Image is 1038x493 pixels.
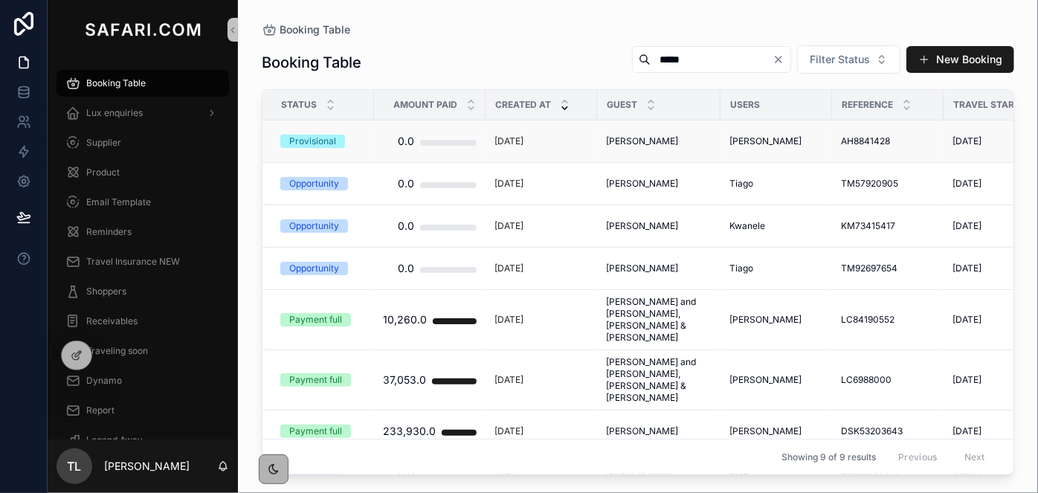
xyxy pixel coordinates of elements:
[86,405,115,416] span: Report
[383,126,477,156] a: 0.0
[383,305,427,335] div: 10,260.0
[280,262,365,275] a: Opportunity
[86,256,180,268] span: Travel Insurance NEW
[494,374,588,386] a: [DATE]
[57,278,229,305] a: Shoppers
[906,46,1014,73] button: New Booking
[841,135,890,147] span: AH8841428
[729,425,823,437] a: [PERSON_NAME]
[729,220,823,232] a: Kwanele
[86,315,138,327] span: Receivables
[86,167,120,178] span: Product
[494,262,588,274] a: [DATE]
[86,226,132,238] span: Reminders
[606,220,712,232] a: [PERSON_NAME]
[841,262,935,274] a: TM92697654
[797,45,900,74] button: Select Button
[289,373,342,387] div: Payment full
[383,416,436,446] div: 233,930.0
[280,425,365,438] a: Payment full
[280,313,365,326] a: Payment full
[773,54,790,65] button: Clear
[841,425,935,437] a: DSK53203643
[398,211,414,241] div: 0.0
[494,425,588,437] a: [DATE]
[48,59,238,439] div: scrollable content
[57,70,229,97] a: Booking Table
[281,99,317,111] span: Status
[952,425,981,437] span: [DATE]
[57,248,229,275] a: Travel Insurance NEW
[494,135,588,147] a: [DATE]
[57,189,229,216] a: Email Template
[494,220,523,232] p: [DATE]
[383,416,477,446] a: 233,930.0
[841,220,895,232] span: KM73415417
[383,305,477,335] a: 10,260.0
[729,374,823,386] a: [PERSON_NAME]
[57,397,229,424] a: Report
[82,18,204,42] img: App logo
[383,365,426,395] div: 37,053.0
[86,375,122,387] span: Dynamo
[57,427,229,454] a: Legend Away
[842,99,893,111] span: Reference
[606,425,712,437] a: [PERSON_NAME]
[289,313,342,326] div: Payment full
[494,425,523,437] p: [DATE]
[262,22,350,37] a: Booking Table
[86,77,146,89] span: Booking Table
[289,219,339,233] div: Opportunity
[494,374,523,386] p: [DATE]
[289,425,342,438] div: Payment full
[730,99,760,111] span: Users
[729,220,765,232] span: Kwanele
[841,374,892,386] span: LC6988000
[841,178,935,190] a: TM57920905
[841,314,935,326] a: LC84190552
[289,262,339,275] div: Opportunity
[383,254,477,283] a: 0.0
[494,314,588,326] a: [DATE]
[289,177,339,190] div: Opportunity
[86,107,143,119] span: Lux enquiries
[398,126,414,156] div: 0.0
[606,262,678,274] span: [PERSON_NAME]
[781,451,876,463] span: Showing 9 of 9 results
[841,262,897,274] span: TM92697654
[57,129,229,156] a: Supplier
[810,52,870,67] span: Filter Status
[393,99,457,111] span: Amount Paid
[952,374,981,386] span: [DATE]
[262,52,361,73] h1: Booking Table
[841,220,935,232] a: KM73415417
[494,178,523,190] p: [DATE]
[606,135,712,147] a: [PERSON_NAME]
[289,135,336,148] div: Provisional
[57,159,229,186] a: Product
[606,356,712,404] a: [PERSON_NAME] and [PERSON_NAME], [PERSON_NAME] & [PERSON_NAME]
[953,99,1026,111] span: Travel Starts
[606,262,712,274] a: [PERSON_NAME]
[494,135,523,147] p: [DATE]
[952,314,981,326] span: [DATE]
[495,99,551,111] span: Created at
[57,219,229,245] a: Reminders
[729,314,802,326] span: [PERSON_NAME]
[68,457,82,475] span: TL
[729,262,753,274] span: Tiago
[606,178,678,190] span: [PERSON_NAME]
[86,137,121,149] span: Supplier
[383,169,477,199] a: 0.0
[280,219,365,233] a: Opportunity
[841,374,935,386] a: LC6988000
[606,296,712,344] a: [PERSON_NAME] and [PERSON_NAME], [PERSON_NAME] & [PERSON_NAME]
[494,220,588,232] a: [DATE]
[729,314,823,326] a: [PERSON_NAME]
[606,178,712,190] a: [PERSON_NAME]
[729,425,802,437] span: [PERSON_NAME]
[729,374,802,386] span: [PERSON_NAME]
[606,135,678,147] span: [PERSON_NAME]
[280,135,365,148] a: Provisional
